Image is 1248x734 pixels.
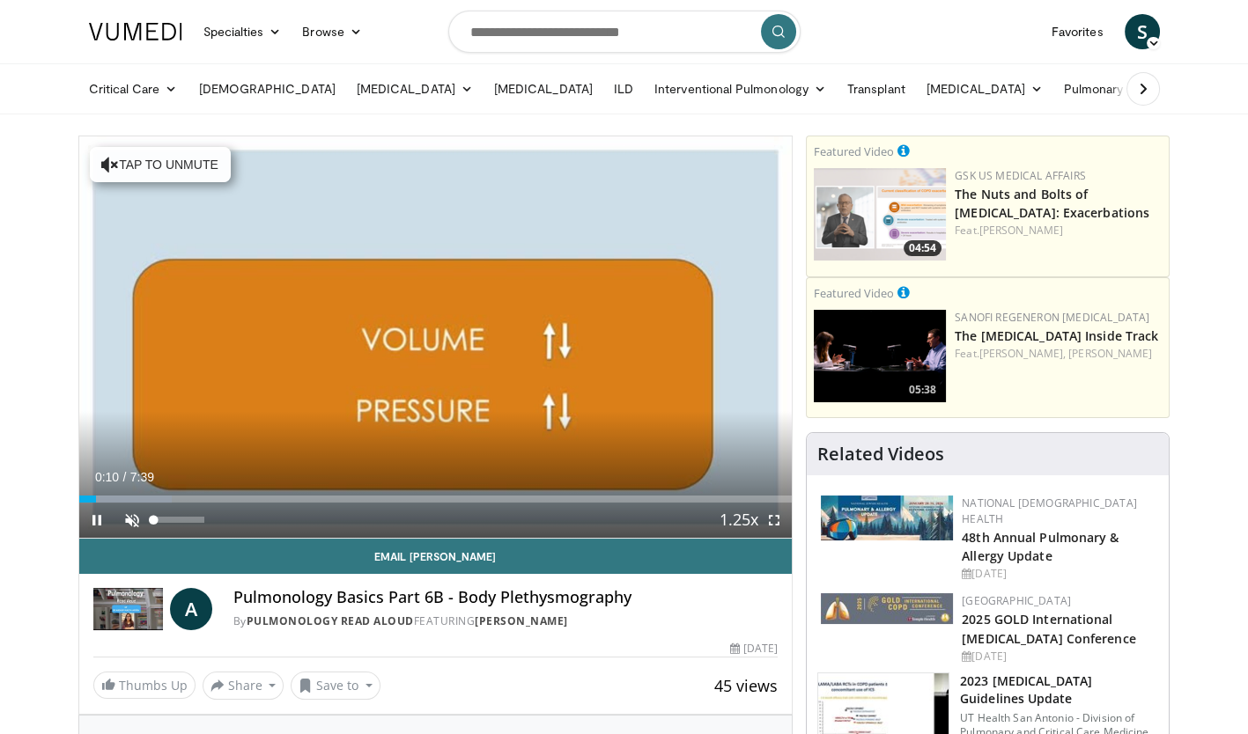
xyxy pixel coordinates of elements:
[79,495,793,503] div: Progress Bar
[170,588,212,630] a: A
[1041,14,1114,49] a: Favorites
[814,310,946,402] img: 64e8314d-0090-42e1-8885-f47de767bd23.png.150x105_q85_crop-smart_upscale.png
[292,14,373,49] a: Browse
[484,71,603,106] a: [MEDICAL_DATA]
[79,539,793,574] a: Email [PERSON_NAME]
[193,14,292,49] a: Specialties
[730,641,778,657] div: [DATE]
[837,71,916,106] a: Transplant
[814,168,946,261] a: 04:54
[603,71,644,106] a: ILD
[962,566,1155,582] div: [DATE]
[203,672,284,700] button: Share
[821,593,953,624] img: 29f03053-4637-48fc-b8d3-cde88653f0ec.jpeg.150x105_q85_autocrop_double_scale_upscale_version-0.2.jpg
[90,147,231,182] button: Tap to unmute
[247,613,414,628] a: Pulmonology Read Aloud
[78,71,188,106] a: Critical Care
[814,285,894,301] small: Featured Video
[93,672,196,699] a: Thumbs Up
[955,346,1162,362] div: Feat.
[962,529,1119,564] a: 48th Annual Pulmonary & Allergy Update
[79,136,793,539] video-js: Video Player
[962,593,1071,608] a: [GEOGRAPHIC_DATA]
[95,470,119,484] span: 0:10
[955,223,1162,239] div: Feat.
[904,240,942,256] span: 04:54
[814,143,894,159] small: Featured Video
[757,503,792,538] button: Fullscreen
[233,588,778,607] h4: Pulmonology Basics Part 6B - Body Plethysmography
[955,168,1086,183] a: GSK US Medical Affairs
[979,346,1066,361] a: [PERSON_NAME],
[904,382,942,398] span: 05:38
[130,470,154,484] span: 7:39
[962,611,1136,646] a: 2025 GOLD International [MEDICAL_DATA] Conference
[814,310,946,402] a: 05:38
[817,444,944,465] h4: Related Videos
[233,613,778,629] div: By FEATURING
[188,71,346,106] a: [DEMOGRAPHIC_DATA]
[448,11,801,53] input: Search topics, interventions
[346,71,484,106] a: [MEDICAL_DATA]
[955,186,1149,221] a: The Nuts and Bolts of [MEDICAL_DATA]: Exacerbations
[960,672,1158,708] h3: 2023 [MEDICAL_DATA] Guidelines Update
[1068,346,1152,361] a: [PERSON_NAME]
[821,495,953,540] img: b90f5d12-84c1-472e-b843-5cad6c7ef911.jpg.150x105_q85_autocrop_double_scale_upscale_version-0.2.jpg
[123,470,127,484] span: /
[814,168,946,261] img: 115e3ffd-dfda-40a8-9c6e-2699a402c261.png.150x105_q85_crop-smart_upscale.png
[916,71,1053,106] a: [MEDICAL_DATA]
[955,327,1158,344] a: The [MEDICAL_DATA] Inside Track
[291,672,380,700] button: Save to
[721,503,757,538] button: Playback Rate
[475,613,568,628] a: [PERSON_NAME]
[93,588,163,630] img: Pulmonology Read Aloud
[644,71,837,106] a: Interventional Pulmonology
[79,503,114,538] button: Pause
[962,495,1137,526] a: National [DEMOGRAPHIC_DATA] Health
[979,223,1063,238] a: [PERSON_NAME]
[114,503,150,538] button: Unmute
[955,310,1149,325] a: Sanofi Regeneron [MEDICAL_DATA]
[1053,71,1206,106] a: Pulmonary Infection
[1125,14,1160,49] a: S
[89,23,182,40] img: VuMedi Logo
[154,517,204,523] div: Volume Level
[962,649,1155,664] div: [DATE]
[714,675,778,696] span: 45 views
